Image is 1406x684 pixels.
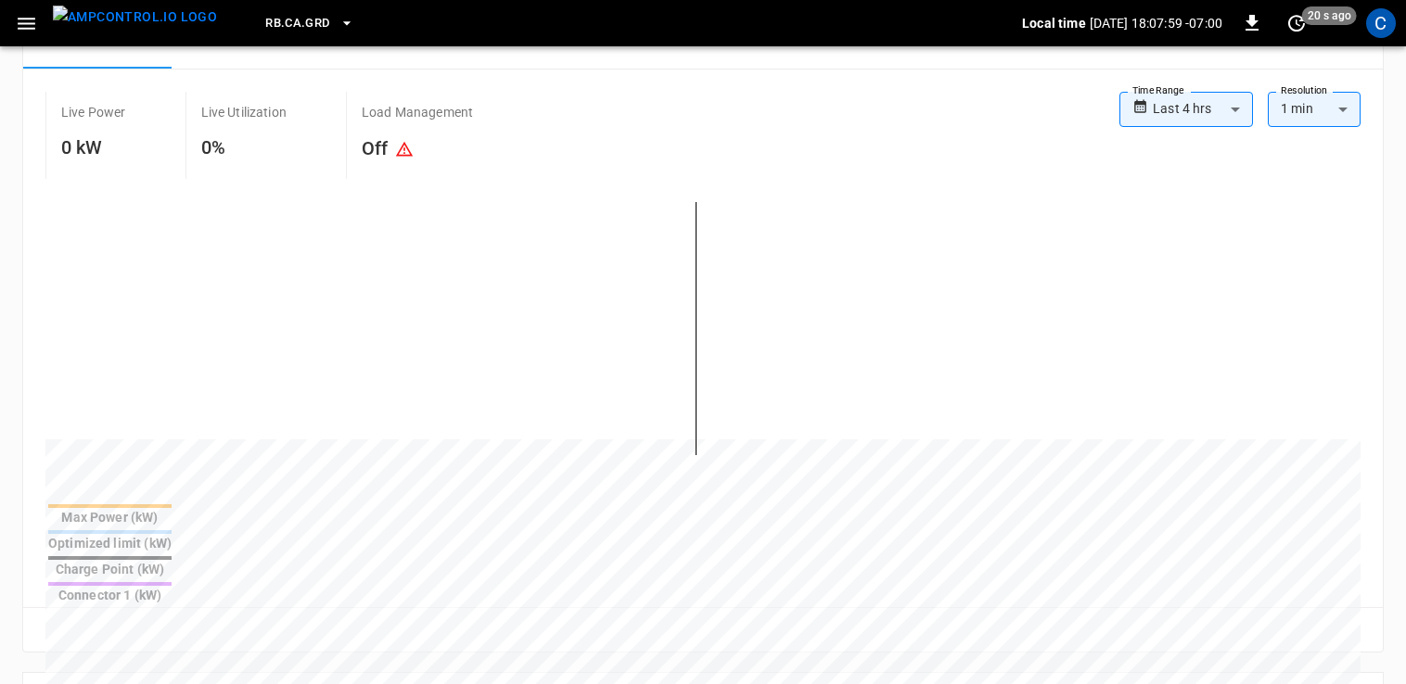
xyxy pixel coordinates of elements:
[388,133,421,168] button: Existing capacity schedules won’t take effect because Load Management is turned off. To activate ...
[1366,8,1396,38] div: profile-icon
[1090,14,1222,32] p: [DATE] 18:07:59 -07:00
[61,103,126,121] p: Live Power
[1282,8,1311,38] button: set refresh interval
[61,133,126,162] h6: 0 kW
[53,6,217,29] img: ampcontrol.io logo
[1132,83,1184,98] label: Time Range
[1281,83,1327,98] label: Resolution
[362,103,473,121] p: Load Management
[1022,14,1086,32] p: Local time
[201,103,287,121] p: Live Utilization
[201,133,287,162] h6: 0%
[258,6,361,42] button: RB.CA.GRD
[1302,6,1357,25] span: 20 s ago
[1153,92,1253,127] div: Last 4 hrs
[265,13,329,34] span: RB.CA.GRD
[362,133,473,168] h6: Off
[1268,92,1361,127] div: 1 min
